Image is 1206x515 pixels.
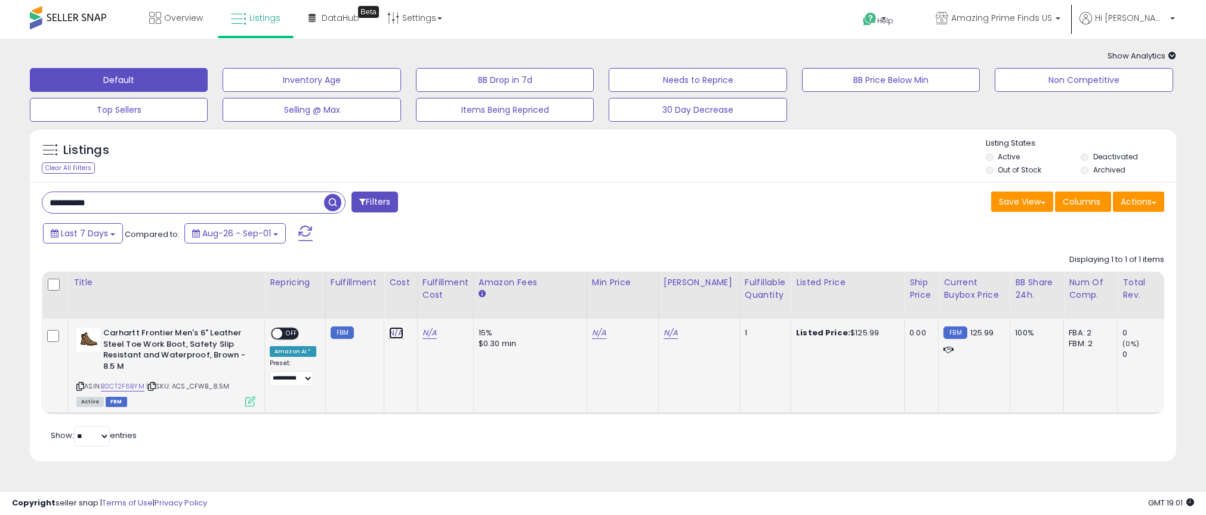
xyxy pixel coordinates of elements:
[998,152,1020,162] label: Active
[12,497,55,508] strong: Copyright
[1122,328,1171,338] div: 0
[1122,339,1139,349] small: (0%)
[1093,165,1125,175] label: Archived
[609,98,786,122] button: 30 Day Decrease
[125,229,180,240] span: Compared to:
[1069,338,1108,349] div: FBM: 2
[146,381,229,391] span: | SKU: ACS_CFWB_8.5M
[351,192,398,212] button: Filters
[73,276,260,289] div: Title
[202,227,271,239] span: Aug-26 - Sep-01
[76,328,100,351] img: 31al5S2AbbL._SL40_.jpg
[1122,276,1166,301] div: Total Rev.
[30,68,208,92] button: Default
[51,430,137,441] span: Show: entries
[592,327,606,339] a: N/A
[61,227,108,239] span: Last 7 Days
[12,498,207,509] div: seller snap | |
[995,68,1173,92] button: Non Competitive
[270,346,316,357] div: Amazon AI *
[422,327,437,339] a: N/A
[63,142,109,159] h5: Listings
[986,138,1176,149] p: Listing States:
[664,327,678,339] a: N/A
[1015,328,1054,338] div: 100%
[609,68,786,92] button: Needs to Reprice
[416,68,594,92] button: BB Drop in 7d
[331,326,354,339] small: FBM
[796,276,899,289] div: Listed Price
[796,327,850,338] b: Listed Price:
[909,276,933,301] div: Ship Price
[991,192,1053,212] button: Save View
[270,359,316,386] div: Preset:
[592,276,653,289] div: Min Price
[43,223,123,243] button: Last 7 Days
[223,68,400,92] button: Inventory Age
[796,328,895,338] div: $125.99
[877,16,893,26] span: Help
[416,98,594,122] button: Items Being Repriced
[101,381,144,391] a: B0CT2F6BYM
[1148,497,1194,508] span: 2025-09-10 19:01 GMT
[103,328,248,375] b: Carhartt Frontier Men's 6" Leather Steel Toe Work Boot, Safety Slip Resistant and Waterproof, Bro...
[951,12,1052,24] span: Amazing Prime Finds US
[1055,192,1111,212] button: Columns
[479,338,578,349] div: $0.30 min
[1093,152,1138,162] label: Deactivated
[270,276,320,289] div: Repricing
[745,328,782,338] div: 1
[30,98,208,122] button: Top Sellers
[1069,254,1164,266] div: Displaying 1 to 1 of 1 items
[479,289,486,300] small: Amazon Fees.
[970,327,994,338] span: 125.99
[422,276,468,301] div: Fulfillment Cost
[164,12,203,24] span: Overview
[331,276,379,289] div: Fulfillment
[479,276,582,289] div: Amazon Fees
[106,397,127,407] span: FBM
[184,223,286,243] button: Aug-26 - Sep-01
[223,98,400,122] button: Selling @ Max
[358,6,379,18] div: Tooltip anchor
[745,276,786,301] div: Fulfillable Quantity
[802,68,980,92] button: BB Price Below Min
[76,328,255,405] div: ASIN:
[479,328,578,338] div: 15%
[909,328,929,338] div: 0.00
[1122,349,1171,360] div: 0
[998,165,1041,175] label: Out of Stock
[862,12,877,27] i: Get Help
[389,276,412,289] div: Cost
[282,329,301,339] span: OFF
[322,12,359,24] span: DataHub
[1069,328,1108,338] div: FBA: 2
[1063,196,1100,208] span: Columns
[102,497,153,508] a: Terms of Use
[1113,192,1164,212] button: Actions
[155,497,207,508] a: Privacy Policy
[76,397,104,407] span: All listings currently available for purchase on Amazon
[42,162,95,174] div: Clear All Filters
[853,3,917,39] a: Help
[943,276,1005,301] div: Current Buybox Price
[1079,12,1175,39] a: Hi [PERSON_NAME]
[1015,276,1059,301] div: BB Share 24h.
[664,276,735,289] div: [PERSON_NAME]
[1069,276,1112,301] div: Num of Comp.
[1108,50,1176,61] span: Show Analytics
[943,326,967,339] small: FBM
[249,12,280,24] span: Listings
[1095,12,1167,24] span: Hi [PERSON_NAME]
[389,327,403,339] a: N/A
